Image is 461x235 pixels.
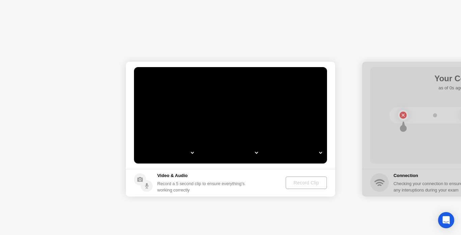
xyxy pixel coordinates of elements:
[157,180,247,193] div: Record a 5 second clip to ensure everything’s working correctly
[266,146,323,159] select: Available microphones
[438,212,454,228] div: Open Intercom Messenger
[137,146,195,159] select: Available cameras
[201,146,259,159] select: Available speakers
[288,180,324,185] div: Record Clip
[286,176,327,189] button: Record Clip
[157,172,247,179] h5: Video & Audio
